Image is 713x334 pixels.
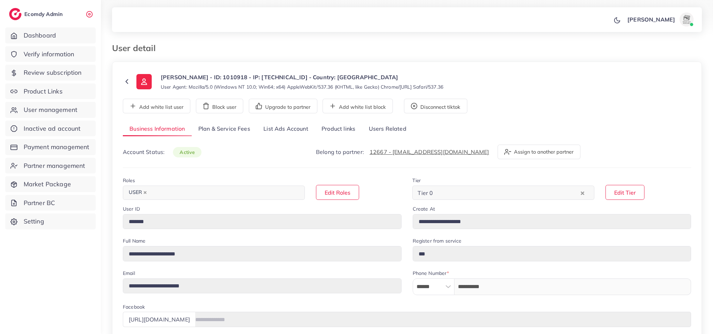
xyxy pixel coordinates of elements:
[316,185,359,200] button: Edit Roles
[9,8,64,20] a: logoEcomdy Admin
[404,99,467,113] button: Disconnect tiktok
[605,185,644,200] button: Edit Tier
[5,121,96,137] a: Inactive ad account
[249,99,317,113] button: Upgrade to partner
[24,161,85,170] span: Partner management
[123,148,201,156] p: Account Status:
[24,142,89,152] span: Payment management
[413,270,449,277] label: Phone Number
[24,11,64,17] h2: Ecomdy Admin
[123,186,305,200] div: Search for option
[136,74,152,89] img: ic-user-info.36bf1079.svg
[624,13,696,26] a: [PERSON_NAME]avatar
[315,122,362,137] a: Product links
[412,177,421,184] label: Tier
[362,122,413,137] a: Users Related
[416,188,434,198] span: Tier 0
[24,105,77,114] span: User management
[24,68,82,77] span: Review subscription
[24,217,44,226] span: Setting
[435,187,579,198] input: Search for option
[370,148,489,155] a: 12667 - [EMAIL_ADDRESS][DOMAIN_NAME]
[151,187,296,198] input: Search for option
[316,148,489,156] p: Belong to partner:
[413,205,435,212] label: Create At
[24,87,63,96] span: Product Links
[24,198,55,207] span: Partner BC
[173,147,201,157] span: active
[5,158,96,174] a: Partner management
[627,15,675,24] p: [PERSON_NAME]
[161,73,443,81] p: [PERSON_NAME] - ID: 1010918 - IP: [TECHNICAL_ID] - Country: [GEOGRAPHIC_DATA]
[9,8,22,20] img: logo
[123,237,145,244] label: Full Name
[24,50,74,59] span: Verify information
[24,180,71,189] span: Market Package
[143,191,147,194] button: Deselect USER
[123,122,192,137] a: Business Information
[112,43,161,53] h3: User detail
[123,205,140,212] label: User ID
[123,270,135,277] label: Email
[24,124,81,133] span: Inactive ad account
[413,237,461,244] label: Register from service
[680,13,694,26] img: avatar
[5,102,96,118] a: User management
[24,31,56,40] span: Dashboard
[5,27,96,43] a: Dashboard
[123,99,190,113] button: Add white list user
[257,122,315,137] a: List Ads Account
[5,195,96,211] a: Partner BC
[581,189,584,197] button: Clear Selected
[123,177,135,184] label: Roles
[196,99,243,113] button: Block user
[412,186,594,200] div: Search for option
[126,188,150,197] span: USER
[5,46,96,62] a: Verify information
[5,83,96,99] a: Product Links
[5,176,96,192] a: Market Package
[123,303,145,310] label: Facebook
[498,145,580,159] button: Assign to another partner
[192,122,257,137] a: Plan & Service Fees
[123,312,196,327] div: [URL][DOMAIN_NAME]
[161,83,443,90] small: User Agent: Mozilla/5.0 (Windows NT 10.0; Win64; x64) AppleWebKit/537.36 (KHTML, like Gecko) Chro...
[5,213,96,229] a: Setting
[5,139,96,155] a: Payment management
[5,65,96,81] a: Review subscription
[323,99,393,113] button: Add white list block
